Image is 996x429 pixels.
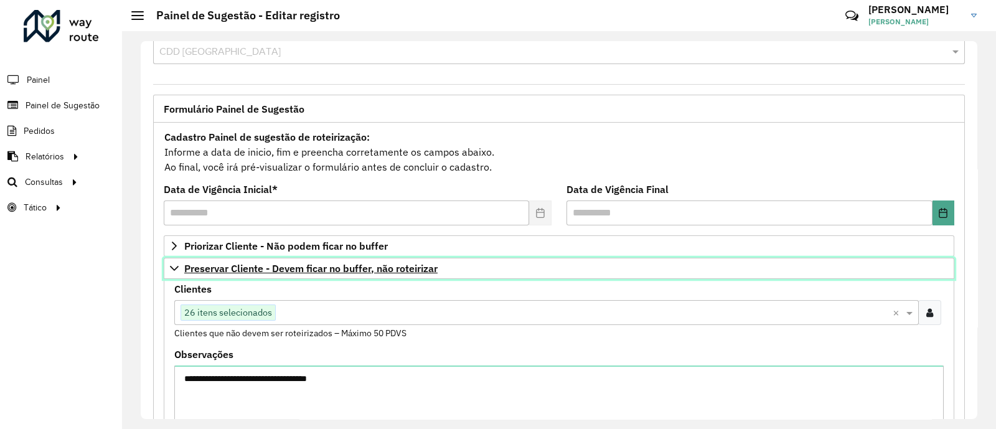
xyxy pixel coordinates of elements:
a: Preservar Cliente - Devem ficar no buffer, não roteirizar [164,258,954,279]
a: Contato Rápido [839,2,865,29]
label: Data de Vigência Inicial [164,182,278,197]
span: Consultas [25,176,63,189]
span: Painel de Sugestão [26,99,100,112]
label: Clientes [174,281,212,296]
span: Relatórios [26,150,64,163]
span: [PERSON_NAME] [868,16,962,27]
label: Observações [174,347,233,362]
span: Formulário Painel de Sugestão [164,104,304,114]
strong: Cadastro Painel de sugestão de roteirização: [164,131,370,143]
span: Clear all [893,305,903,320]
span: Pedidos [24,125,55,138]
span: 26 itens selecionados [181,305,275,320]
div: Informe a data de inicio, fim e preencha corretamente os campos abaixo. Ao final, você irá pré-vi... [164,129,954,175]
h2: Painel de Sugestão - Editar registro [144,9,340,22]
span: Painel [27,73,50,87]
span: Preservar Cliente - Devem ficar no buffer, não roteirizar [184,263,438,273]
a: Priorizar Cliente - Não podem ficar no buffer [164,235,954,257]
h3: [PERSON_NAME] [868,4,962,16]
button: Choose Date [933,200,954,225]
small: Clientes que não devem ser roteirizados – Máximo 50 PDVS [174,328,406,339]
span: Priorizar Cliente - Não podem ficar no buffer [184,241,388,251]
span: Tático [24,201,47,214]
label: Data de Vigência Final [566,182,669,197]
